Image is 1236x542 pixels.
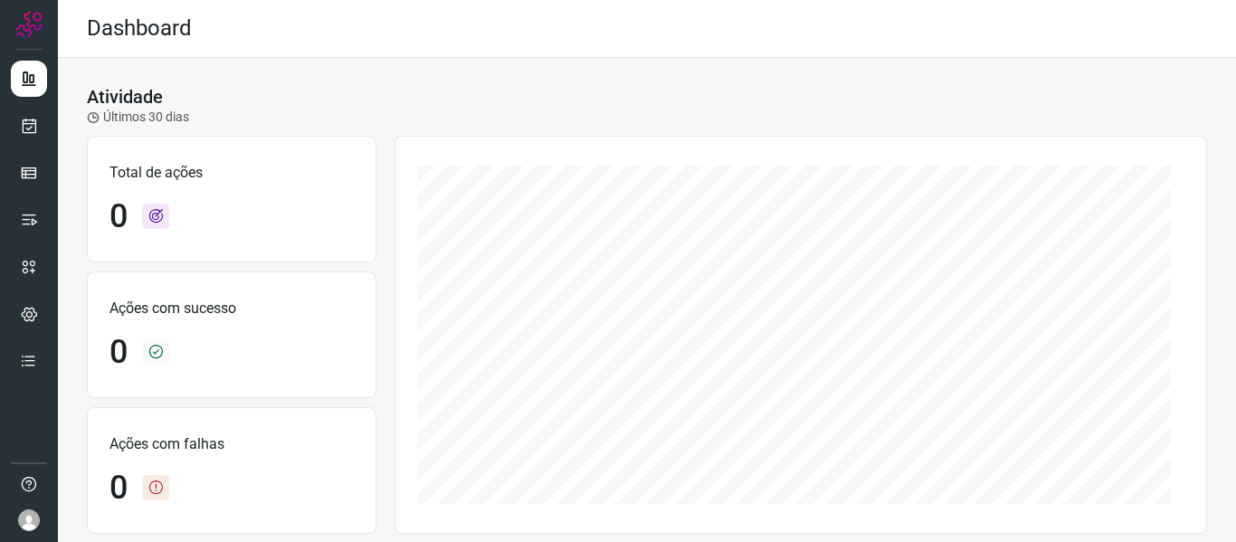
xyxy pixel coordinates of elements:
p: Ações com sucesso [109,298,354,319]
h1: 0 [109,197,128,236]
h1: 0 [109,469,128,508]
p: Últimos 30 dias [87,108,189,127]
p: Total de ações [109,162,354,184]
h1: 0 [109,333,128,372]
h2: Dashboard [87,15,192,42]
img: Logo [15,11,43,38]
h3: Atividade [87,86,163,108]
img: avatar-user-boy.jpg [18,509,40,531]
p: Ações com falhas [109,433,354,455]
